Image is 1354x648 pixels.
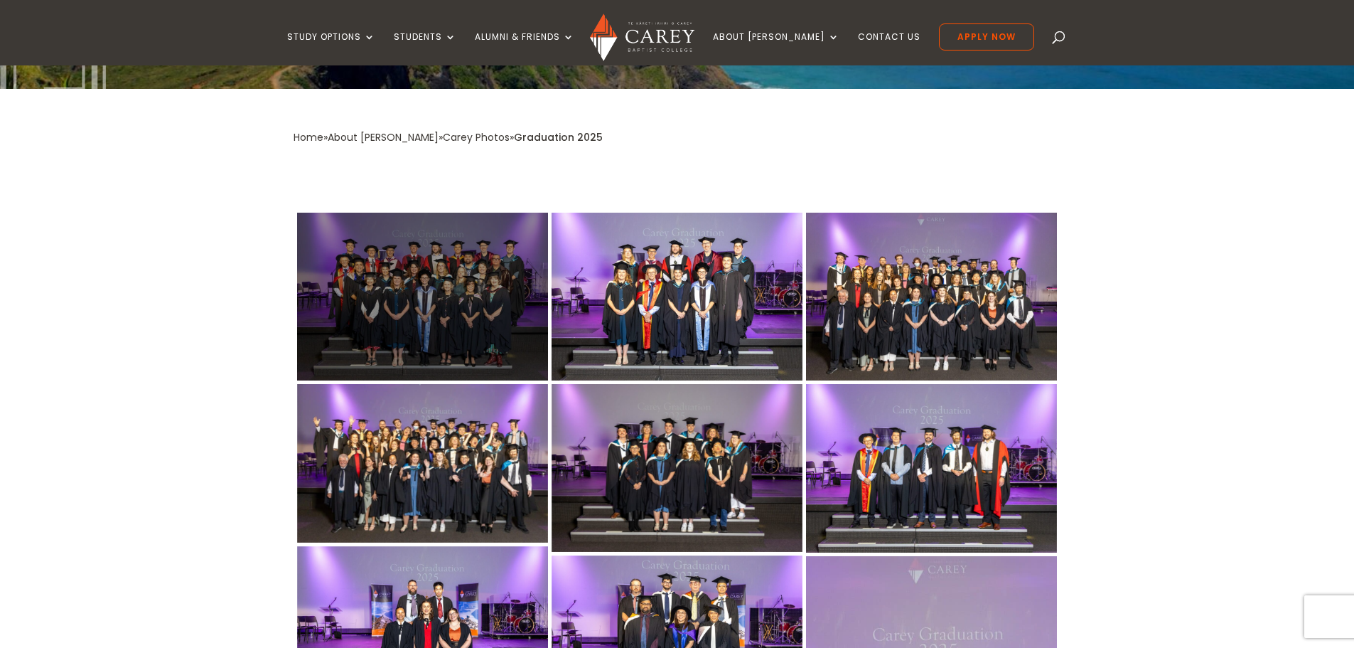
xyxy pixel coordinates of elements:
[294,128,514,147] div: » » »
[294,130,323,144] a: Home
[514,128,603,147] div: Graduation 2025
[475,32,574,65] a: Alumni & Friends
[939,23,1034,51] a: Apply Now
[328,130,439,144] a: About [PERSON_NAME]
[443,130,510,144] a: Carey Photos
[858,32,920,65] a: Contact Us
[590,14,694,61] img: Carey Baptist College
[713,32,839,65] a: About [PERSON_NAME]
[287,32,375,65] a: Study Options
[394,32,456,65] a: Students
